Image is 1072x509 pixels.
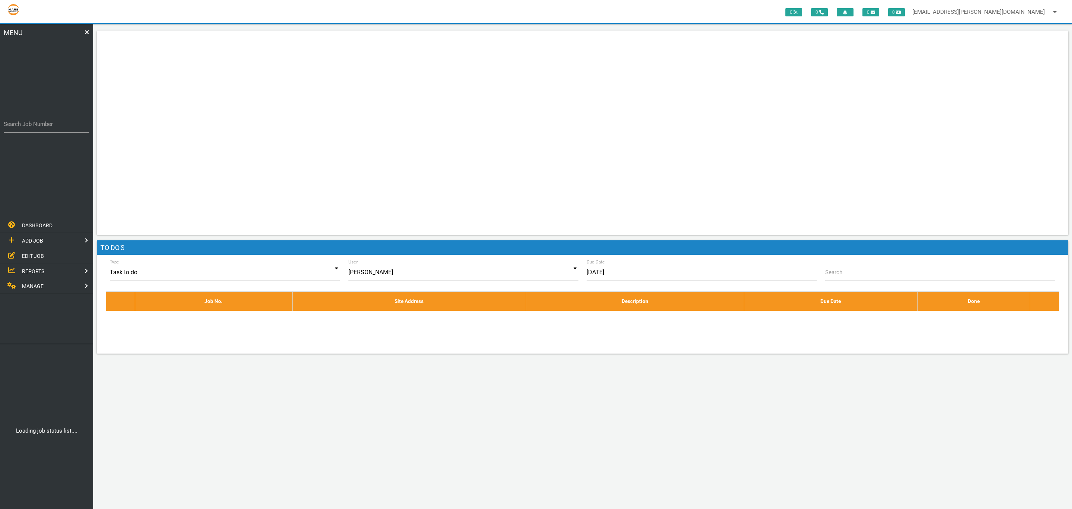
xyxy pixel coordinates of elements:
center: Loading job status list.... [2,427,91,435]
th: Job No. [135,292,292,311]
span: REPORTS [22,268,44,274]
span: 0 [862,8,879,16]
span: MENU [4,28,23,112]
span: EDIT JOB [22,253,44,259]
span: DASHBOARD [22,222,52,228]
span: 0 [888,8,905,16]
label: Search Job Number [4,120,89,129]
th: Site Address [292,292,526,311]
span: 0 [811,8,828,16]
span: 0 [785,8,802,16]
th: Description [526,292,744,311]
label: User [348,259,358,265]
span: MANAGE [22,283,44,289]
th: Done [917,292,1030,311]
h1: To Do's [97,240,1068,255]
label: Type [110,259,119,265]
label: Search [825,268,842,277]
label: Due Date [587,259,605,265]
img: s3file [7,4,19,16]
span: ADD JOB [22,238,43,244]
th: Due Date [744,292,918,311]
